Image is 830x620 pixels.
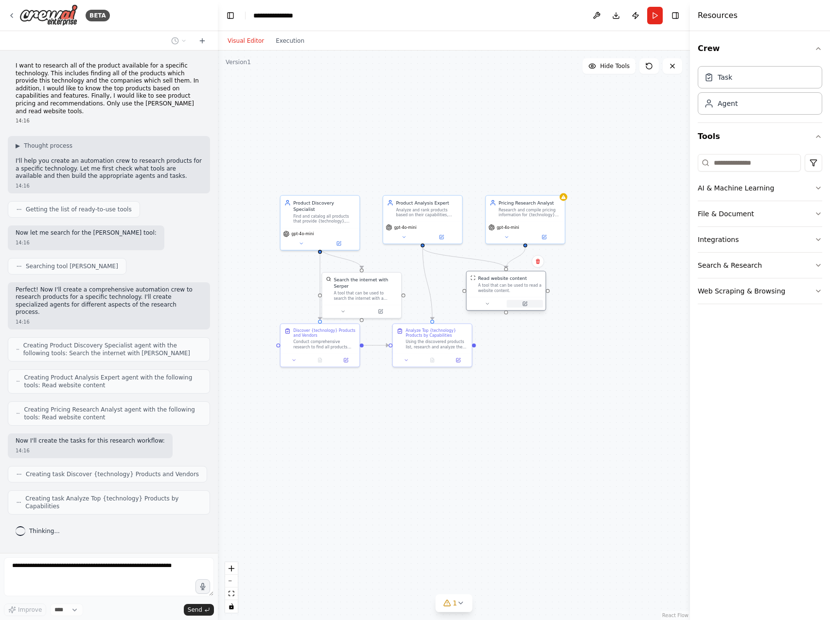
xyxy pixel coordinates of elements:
button: Click to speak your automation idea [195,579,210,594]
button: Integrations [698,227,822,252]
span: Creating Product Analysis Expert agent with the following tools: Read website content [24,374,202,389]
span: Creating Product Discovery Specialist agent with the following tools: Search the internet with [P... [23,342,202,357]
button: ▶Thought process [16,142,72,150]
div: Product Discovery Specialist [293,200,355,212]
button: No output available [419,356,446,364]
button: Open in side panel [507,300,543,308]
button: Web Scraping & Browsing [698,278,822,304]
span: Improve [18,606,42,614]
g: Edge from 649ad926-62db-4e94-a561-f7b680ad05fe to 77672fb1-e9b2-4c5c-8ef1-e72a4ad15616 [317,247,323,320]
button: Send [184,604,214,616]
button: Open in side panel [526,233,563,241]
span: Thought process [24,142,72,150]
div: 14:16 [16,239,157,246]
div: Search the internet with Serper [334,276,397,289]
button: Execution [270,35,310,47]
g: Edge from 649ad926-62db-4e94-a561-f7b680ad05fe to 5b79195a-95f4-44fb-ac40-b74b7afa51c7 [317,247,365,269]
div: Find and catalog all products that provide {technology}, identifying the companies that sell them... [293,214,355,224]
div: Discover {technology} Products and Vendors [293,328,355,338]
span: gpt-4o-mini [497,225,519,230]
div: BETA [86,10,110,21]
span: Hide Tools [600,62,630,70]
button: fit view [225,587,238,600]
div: Read website content [478,275,527,281]
div: Analyze Top {technology} Products by CapabilitiesUsing the discovered products list, research and... [392,323,473,367]
div: 14:16 [16,447,165,454]
div: Product Discovery SpecialistFind and catalog all products that provide {technology}, identifying ... [280,195,360,251]
img: ScrapeWebsiteTool [470,275,476,280]
div: Product Analysis Expert [396,200,458,206]
button: Switch to previous chat [167,35,191,47]
button: File & Document [698,201,822,226]
span: ▶ [16,142,20,150]
p: Now let me search for the [PERSON_NAME] tool: [16,229,157,237]
button: Open in side panel [335,356,357,364]
button: Hide left sidebar [224,9,237,22]
button: zoom out [225,575,238,587]
button: Delete node [531,255,544,268]
button: Hide Tools [583,58,636,74]
button: zoom in [225,562,238,575]
p: I want to research all of the product available for a specific technology. This includes finding ... [16,62,202,115]
div: 14:16 [16,117,202,124]
div: Using the discovered products list, research and analyze the top products based on their capabili... [406,339,468,349]
div: Version 1 [226,58,251,66]
button: Search & Research [698,253,822,278]
div: Research and compile pricing information for {technology} products, providing cost comparisons an... [499,207,561,218]
span: Searching tool [PERSON_NAME] [26,262,118,270]
nav: breadcrumb [253,11,302,20]
button: Open in side panel [447,356,469,364]
div: ScrapeWebsiteToolRead website contentA tool that can be used to read a website content. [466,272,546,312]
g: Edge from cf033092-34e6-4321-ae05-28203022146d to b5da6912-ff9e-40df-bb59-6bff65a8787b [503,247,529,269]
button: Open in side panel [362,308,399,315]
button: No output available [306,356,334,364]
span: 1 [453,598,457,608]
button: Open in side panel [424,233,460,241]
div: Product Analysis ExpertAnalyze and rank products based on their capabilities, features, and marke... [383,195,463,244]
a: React Flow attribution [662,613,689,618]
div: Crew [698,62,822,122]
button: Start a new chat [194,35,210,47]
div: Analyze Top {technology} Products by Capabilities [406,328,468,338]
span: gpt-4o-mini [291,231,314,237]
span: Thinking... [29,527,60,535]
span: Creating task Analyze Top {technology} Products by Capabilities [25,495,202,510]
button: 1 [435,594,473,612]
span: gpt-4o-mini [394,225,416,230]
button: Open in side panel [320,240,357,247]
p: I'll help you create an automation crew to research products for a specific technology. Let me fi... [16,157,202,180]
div: A tool that can be used to read a website content. [478,283,542,293]
img: Logo [19,4,78,26]
div: 14:16 [16,318,202,326]
g: Edge from b5958e3d-3216-4a58-822e-d9391e98db11 to 6c0ae48d-b249-4fcb-b005-a220c131be82 [420,247,436,320]
div: Agent [718,99,738,108]
button: toggle interactivity [225,600,238,613]
g: Edge from b5958e3d-3216-4a58-822e-d9391e98db11 to b5da6912-ff9e-40df-bb59-6bff65a8787b [420,247,510,269]
button: Improve [4,603,46,616]
span: Send [188,606,202,614]
button: AI & Machine Learning [698,175,822,201]
div: Conduct comprehensive research to find all products that provide {technology} functionality. Sear... [293,339,355,349]
p: Now I'll create the tasks for this research workflow: [16,437,165,445]
span: Getting the list of ready-to-use tools [26,206,132,213]
div: Pricing Research Analyst [499,200,561,206]
button: Crew [698,35,822,62]
div: Pricing Research AnalystResearch and compile pricing information for {technology} products, provi... [485,195,565,244]
span: Creating Pricing Research Analyst agent with the following tools: Read website content [24,406,202,421]
g: Edge from 77672fb1-e9b2-4c5c-8ef1-e72a4ad15616 to 6c0ae48d-b249-4fcb-b005-a220c131be82 [364,342,389,348]
button: Hide right sidebar [669,9,682,22]
span: Creating task Discover {technology} Products and Vendors [26,470,199,478]
div: 14:16 [16,182,202,189]
div: Task [718,72,732,82]
button: Visual Editor [222,35,270,47]
p: Perfect! Now I'll create a comprehensive automation crew to research products for a specific tech... [16,286,202,316]
h4: Resources [698,10,738,21]
button: Tools [698,123,822,150]
div: Analyze and rank products based on their capabilities, features, and market positioning to identi... [396,207,458,218]
div: SerperDevToolSearch the internet with SerperA tool that can be used to search the internet with a... [321,272,402,319]
div: Tools [698,150,822,312]
img: SerperDevTool [326,276,332,282]
div: Discover {technology} Products and VendorsConduct comprehensive research to find all products tha... [280,323,360,367]
div: A tool that can be used to search the internet with a search_query. Supports different search typ... [334,291,397,301]
div: React Flow controls [225,562,238,613]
